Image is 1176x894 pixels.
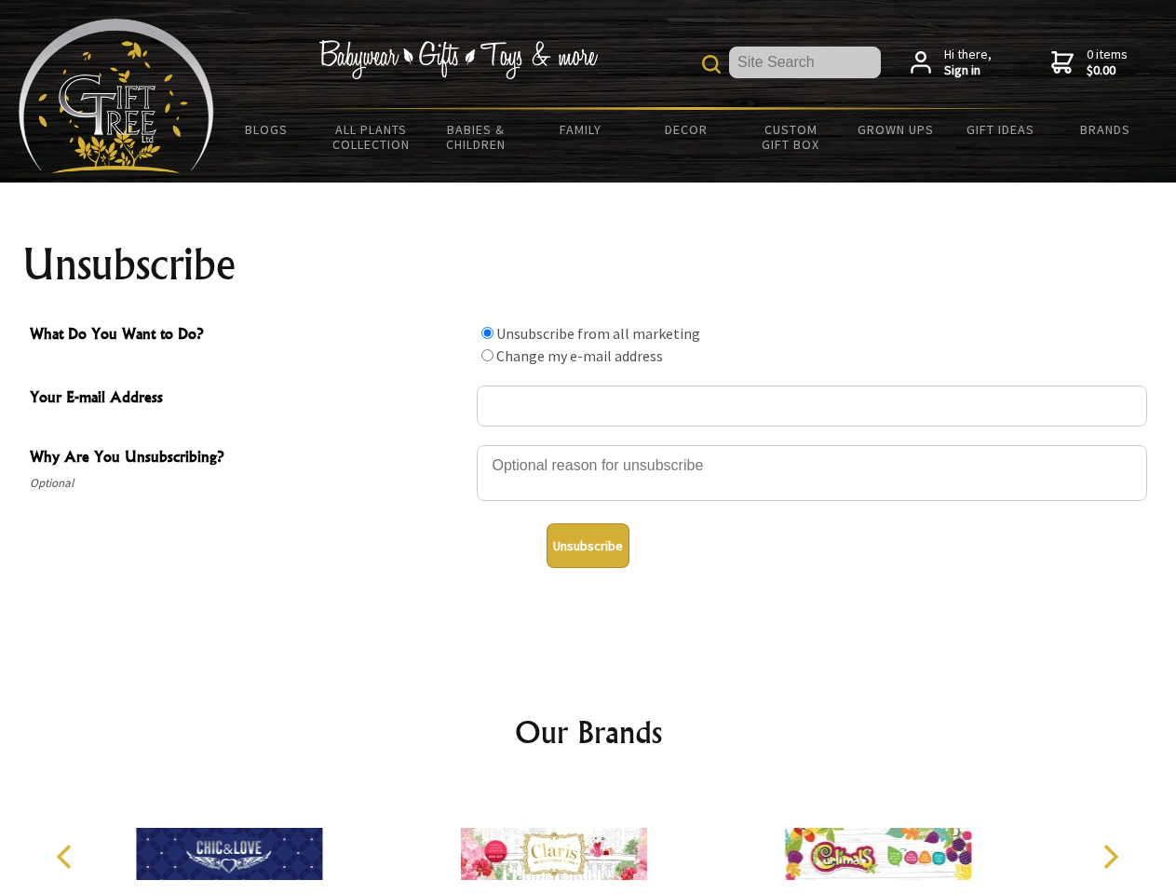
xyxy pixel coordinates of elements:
[944,62,992,79] strong: Sign in
[547,523,629,568] button: Unsubscribe
[1053,110,1158,149] a: Brands
[30,472,467,494] span: Optional
[37,710,1140,754] h2: Our Brands
[19,19,214,173] img: Babyware - Gifts - Toys and more...
[424,110,529,164] a: Babies & Children
[481,327,493,339] input: What Do You Want to Do?
[30,322,467,349] span: What Do You Want to Do?
[318,40,598,79] img: Babywear - Gifts - Toys & more
[911,47,992,79] a: Hi there,Sign in
[22,242,1155,287] h1: Unsubscribe
[30,445,467,472] span: Why Are You Unsubscribing?
[214,110,319,149] a: BLOGS
[496,346,663,365] label: Change my e-mail address
[529,110,634,149] a: Family
[481,349,493,361] input: What Do You Want to Do?
[319,110,425,164] a: All Plants Collection
[702,55,721,74] img: product search
[633,110,738,149] a: Decor
[47,836,88,877] button: Previous
[948,110,1053,149] a: Gift Ideas
[30,386,467,413] span: Your E-mail Address
[1087,62,1128,79] strong: $0.00
[944,47,992,79] span: Hi there,
[1087,46,1128,79] span: 0 items
[496,324,700,343] label: Unsubscribe from all marketing
[477,445,1147,501] textarea: Why Are You Unsubscribing?
[477,386,1147,427] input: Your E-mail Address
[843,110,948,149] a: Grown Ups
[738,110,844,164] a: Custom Gift Box
[1051,47,1128,79] a: 0 items$0.00
[1089,836,1130,877] button: Next
[729,47,881,78] input: Site Search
